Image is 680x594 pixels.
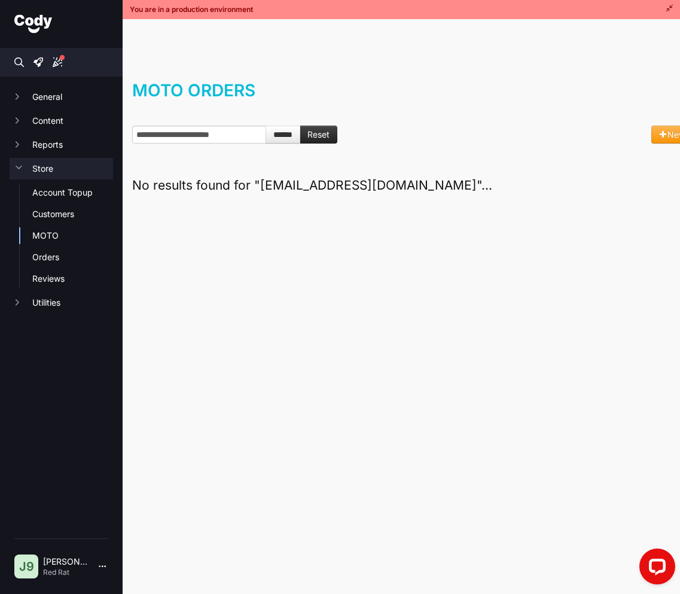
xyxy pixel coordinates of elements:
[300,126,337,144] a: Reset
[32,251,113,263] a: Orders
[10,86,113,108] button: General
[43,556,89,568] p: [PERSON_NAME] | 9513
[10,158,113,179] button: Store
[32,187,113,199] a: Account Topup
[10,110,113,132] button: Content
[43,568,89,577] p: Red Rat
[32,273,113,285] a: Reviews
[630,544,680,594] iframe: LiveChat chat widget
[10,134,113,156] button: Reports
[32,230,113,242] a: MOTO
[32,208,113,220] a: Customers
[130,5,253,14] span: You are in a production environment
[10,292,113,313] button: Utilities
